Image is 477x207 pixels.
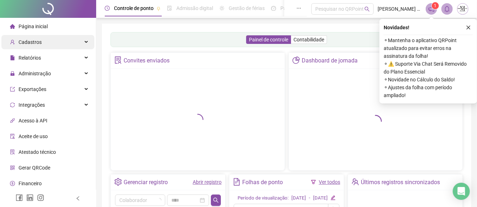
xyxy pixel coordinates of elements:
a: Abrir registro [193,179,222,185]
span: qrcode [10,165,15,170]
sup: 1 [432,2,439,9]
span: sync [10,102,15,107]
span: instagram [37,194,44,201]
span: linkedin [26,194,33,201]
span: setting [114,178,122,186]
span: Painel de controle [249,37,288,42]
div: Últimos registros sincronizados [361,176,440,188]
span: dashboard [271,6,276,11]
div: Convites enviados [124,55,170,67]
span: Controle de ponto [114,5,154,11]
span: ⚬ Novidade no Cálculo do Saldo! [384,76,473,84]
span: close [466,25,471,30]
span: filter [311,180,316,185]
span: loading [369,115,382,128]
span: pushpin [156,6,161,11]
span: left [76,196,81,201]
span: ⚬ ⚠️ Suporte Via Chat Será Removido do Plano Essencial [384,60,473,76]
span: Novidades ! [384,24,409,31]
span: sun [219,6,224,11]
span: Contabilidade [294,37,324,42]
span: solution [114,56,122,64]
span: notification [428,6,435,12]
span: Admissão digital [176,5,213,11]
span: lock [10,71,15,76]
div: Dashboard de jornada [302,55,358,67]
span: Administração [19,71,51,76]
div: Open Intercom Messenger [453,183,470,200]
span: loading [192,114,203,125]
span: audit [10,134,15,139]
span: clock-circle [105,6,110,11]
span: Atestado técnico [19,149,56,155]
img: 67331 [457,4,468,14]
span: file-text [233,178,240,186]
span: file-done [167,6,172,11]
span: edit [331,195,335,200]
span: home [10,24,15,29]
span: ⚬ Ajustes da folha com período ampliado! [384,84,473,99]
span: pie-chart [292,56,300,64]
span: file [10,55,15,60]
span: Acesso à API [19,118,47,123]
span: Painel do DP [280,5,308,11]
span: search [213,197,219,203]
span: Integrações [19,102,45,108]
span: Aceite de uso [19,133,48,139]
span: Cadastros [19,39,42,45]
span: user-add [10,40,15,45]
span: dollar [10,181,15,186]
span: [PERSON_NAME] - TRANSMARTINS [378,5,421,13]
div: Folhas de ponto [242,176,283,188]
span: ellipsis [296,6,301,11]
span: export [10,87,15,92]
span: Financeiro [19,181,42,186]
span: solution [10,150,15,155]
span: api [10,118,15,123]
div: Gerenciar registro [124,176,168,188]
span: Relatórios [19,55,41,61]
span: Página inicial [19,24,48,29]
span: ⚬ Mantenha o aplicativo QRPoint atualizado para evitar erros na assinatura da folha! [384,36,473,60]
div: - [309,195,310,202]
span: Gerar QRCode [19,165,50,171]
a: Ver todos [319,179,340,185]
span: Exportações [19,86,46,92]
span: Gestão de férias [229,5,265,11]
div: [DATE] [291,195,306,202]
div: Período de visualização: [238,195,289,202]
span: search [364,6,370,12]
div: [DATE] [313,195,328,202]
span: bell [444,6,450,12]
span: 1 [434,3,437,8]
span: facebook [16,194,23,201]
span: team [352,178,359,186]
span: loading [157,198,161,202]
